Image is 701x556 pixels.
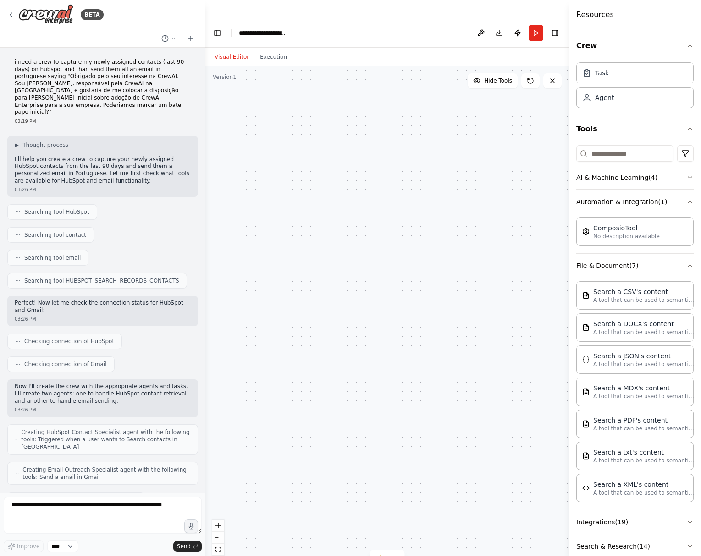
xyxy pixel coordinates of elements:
[468,73,518,88] button: Hide Tools
[211,27,224,39] button: Hide left sidebar
[24,208,89,216] span: Searching tool HubSpot
[593,480,694,489] div: Search a XML's content
[177,543,191,550] span: Send
[576,510,694,534] button: Integrations(19)
[4,540,44,552] button: Improve
[173,541,202,552] button: Send
[184,519,198,533] button: Click to speak your automation idea
[576,33,694,59] button: Crew
[593,393,694,400] p: A tool that can be used to semantic search a query from a MDX's content.
[209,51,254,62] button: Visual Editor
[21,428,190,450] span: Creating HubSpot Contact Specialist agent with the following tools: Triggered when a user wants t...
[593,384,694,393] div: Search a MDX's content
[593,489,694,496] p: A tool that can be used to semantic search a query from a XML's content.
[15,406,191,413] div: 03:26 PM
[593,448,694,457] div: Search a txt's content
[15,186,191,193] div: 03:26 PM
[582,388,590,395] img: MDXSearchTool
[24,254,81,261] span: Searching tool email
[22,466,190,481] span: Creating Email Outreach Specialist agent with the following tools: Send a email in Gmail
[582,356,590,363] img: JSONSearchTool
[582,292,590,299] img: CSVSearchTool
[576,59,694,116] div: Crew
[582,324,590,331] img: DOCXSearchTool
[576,166,694,189] button: AI & Machine Learning(4)
[15,300,191,314] p: Perfect! Now let me check the connection status for HubSpot and Gmail:
[24,338,114,345] span: Checking connection of HubSpot
[158,33,180,44] button: Switch to previous chat
[582,452,590,460] img: TXTSearchTool
[593,296,694,304] p: A tool that can be used to semantic search a query from a CSV's content.
[212,532,224,544] button: zoom out
[593,287,694,296] div: Search a CSV's content
[582,420,590,428] img: PDFSearchTool
[24,277,179,284] span: Searching tool HUBSPOT_SEARCH_RECORDS_CONTACTS
[595,93,614,102] div: Agent
[15,118,191,125] div: 03:19 PM
[254,51,293,62] button: Execution
[15,316,191,322] div: 03:26 PM
[549,27,562,39] button: Hide right sidebar
[576,190,694,214] button: Automation & Integration(1)
[15,383,191,405] p: Now I'll create the crew with the appropriate agents and tasks. I'll create two agents: one to ha...
[582,484,590,492] img: XMLSearchTool
[484,77,512,84] span: Hide Tools
[576,254,694,278] button: File & Document(7)
[24,231,86,239] span: Searching tool contact
[595,68,609,78] div: Task
[582,228,590,235] img: ComposioTool
[576,9,614,20] h4: Resources
[593,319,694,328] div: Search a DOCX's content
[18,4,73,25] img: Logo
[593,233,660,240] p: No description available
[213,73,237,81] div: Version 1
[22,141,68,149] span: Thought process
[183,33,198,44] button: Start a new chat
[24,361,107,368] span: Checking connection of Gmail
[593,361,694,368] p: A tool that can be used to semantic search a query from a JSON's content.
[576,116,694,142] button: Tools
[593,416,694,425] div: Search a PDF's content
[212,520,224,532] button: zoom in
[17,543,39,550] span: Improve
[212,544,224,556] button: fit view
[15,141,68,149] button: ▶Thought process
[593,425,694,432] p: A tool that can be used to semantic search a query from a PDF's content.
[593,328,694,336] p: A tool that can be used to semantic search a query from a DOCX's content.
[576,278,694,510] div: File & Document(7)
[593,457,694,464] p: A tool that can be used to semantic search a query from a txt's content.
[593,351,694,361] div: Search a JSON's content
[239,28,286,38] nav: breadcrumb
[15,141,19,149] span: ▶
[576,214,694,253] div: Automation & Integration(1)
[593,223,660,233] div: ComposioTool
[81,9,104,20] div: BETA
[15,156,191,184] p: I'll help you create a crew to capture your newly assigned HubSpot contacts from the last 90 days...
[15,59,191,116] p: i need a crew to capture my newly assigned contacts (last 90 days) on hubspot and than send them ...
